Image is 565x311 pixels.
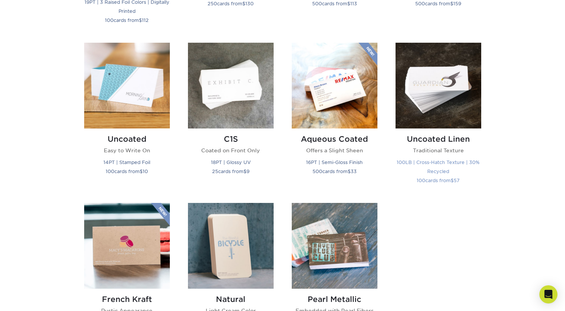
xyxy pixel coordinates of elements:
span: 159 [453,1,461,6]
span: 250 [208,1,217,6]
span: $ [140,169,143,174]
small: cards from [312,1,357,6]
small: 14PT | Stamped Foil [103,159,150,165]
small: cards from [105,17,149,23]
span: 25 [212,169,218,174]
a: Uncoated Linen Business Cards Uncoated Linen Traditional Texture 100LB | Cross-Hatch Texture | 30... [396,43,481,193]
span: 9 [246,169,249,174]
img: Natural Business Cards [188,203,274,289]
span: $ [139,17,142,23]
img: New Product [151,203,170,226]
small: cards from [106,169,148,174]
span: 112 [142,17,149,23]
span: 100 [417,178,425,183]
small: 100LB | Cross-Hatch Texture | 30% Recycled [397,159,480,174]
img: New Product [359,43,377,65]
img: Uncoated Business Cards [84,43,170,128]
p: Offers a Slight Sheen [292,147,377,154]
span: $ [348,169,351,174]
img: Uncoated Linen Business Cards [396,43,481,128]
img: French Kraft Business Cards [84,203,170,289]
span: 57 [454,178,460,183]
h2: Uncoated [84,135,170,144]
span: $ [243,169,246,174]
h2: Aqueous Coated [292,135,377,144]
p: Easy to Write On [84,147,170,154]
small: 18PT | Glossy UV [211,159,251,165]
span: 500 [313,169,322,174]
span: $ [347,1,350,6]
span: $ [450,1,453,6]
div: Open Intercom Messenger [539,285,557,303]
span: 10 [143,169,148,174]
small: cards from [417,178,460,183]
small: cards from [313,169,357,174]
img: C1S Business Cards [188,43,274,128]
span: 500 [312,1,322,6]
span: 113 [350,1,357,6]
a: Uncoated Business Cards Uncoated Easy to Write On 14PT | Stamped Foil 100cards from$10 [84,43,170,193]
h2: Natural [188,295,274,304]
small: cards from [415,1,461,6]
img: Aqueous Coated Business Cards [292,43,377,128]
span: 33 [351,169,357,174]
span: 130 [245,1,254,6]
h2: Uncoated Linen [396,135,481,144]
img: Pearl Metallic Business Cards [292,203,377,289]
h2: French Kraft [84,295,170,304]
span: $ [242,1,245,6]
p: Traditional Texture [396,147,481,154]
span: 100 [105,17,114,23]
small: cards from [212,169,249,174]
small: 16PT | Semi-Gloss Finish [306,159,363,165]
p: Coated on Front Only [188,147,274,154]
span: 100 [106,169,114,174]
h2: Pearl Metallic [292,295,377,304]
a: Aqueous Coated Business Cards Aqueous Coated Offers a Slight Sheen 16PT | Semi-Gloss Finish 500ca... [292,43,377,193]
span: 500 [415,1,425,6]
h2: C1S [188,135,274,144]
span: $ [451,178,454,183]
a: C1S Business Cards C1S Coated on Front Only 18PT | Glossy UV 25cards from$9 [188,43,274,193]
small: cards from [208,1,254,6]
